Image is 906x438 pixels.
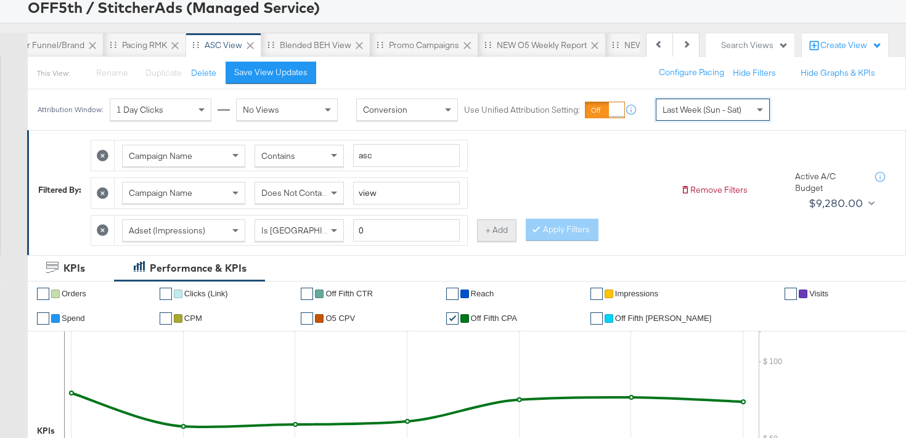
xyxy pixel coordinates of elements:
[184,289,228,298] span: Clicks (Link)
[191,67,216,79] button: Delete
[471,289,494,298] span: Reach
[243,104,279,115] span: No Views
[116,104,163,115] span: 1 Day Clicks
[325,289,372,298] span: Off Fifth CTR
[590,312,603,325] a: ✔
[389,39,459,51] div: Promo Campaigns
[129,225,205,236] span: Adset (Impressions)
[226,62,316,84] button: Save View Updates
[129,150,192,161] span: Campaign Name
[38,184,81,196] div: Filtered By:
[804,193,877,213] button: $9,280.00
[464,104,580,116] label: Use Unified Attribution Setting:
[192,41,199,48] div: Drag to reorder tab
[785,288,797,300] a: ✔
[62,289,86,298] span: Orders
[363,104,407,115] span: Conversion
[6,39,84,51] div: Upper Funnel/Brand
[477,219,516,241] button: + Add
[624,39,702,51] div: NEW O5 L3D Report
[261,187,329,198] span: Does Not Contain
[261,225,356,236] span: Is [GEOGRAPHIC_DATA]
[160,312,172,325] a: ✔
[377,41,383,48] div: Drag to reorder tab
[590,288,603,300] a: ✔
[471,314,517,323] span: off fifth CPA
[160,288,172,300] a: ✔
[446,288,459,300] a: ✔
[733,67,776,79] button: Hide Filters
[680,184,748,196] button: Remove Filters
[37,425,55,437] div: KPIs
[122,39,167,51] div: Pacing RMK
[325,314,355,323] span: O5 CPV
[615,314,712,323] span: Off Fifth [PERSON_NAME]
[353,144,460,167] input: Enter a search term
[615,289,658,298] span: Impressions
[62,314,85,323] span: Spend
[650,62,733,84] button: Configure Pacing
[37,288,49,300] a: ✔
[234,67,308,78] div: Save View Updates
[261,150,295,161] span: Contains
[150,261,247,275] div: Performance & KPIs
[37,68,70,78] div: This View:
[205,39,242,51] div: ASC View
[795,171,863,193] div: Active A/C Budget
[37,105,104,114] div: Attribution Window:
[301,288,313,300] a: ✔
[353,219,460,242] input: Enter a number
[110,41,116,48] div: Drag to reorder tab
[37,312,49,325] a: ✔
[446,312,459,325] a: ✔
[484,41,491,48] div: Drag to reorder tab
[820,39,882,52] div: Create View
[809,194,863,213] div: $9,280.00
[809,289,828,298] span: Visits
[129,187,192,198] span: Campaign Name
[497,39,587,51] div: NEW O5 Weekly Report
[663,104,741,115] span: Last Week (Sun - Sat)
[63,261,85,275] div: KPIs
[280,39,351,51] div: Blended BEH View
[801,67,875,79] button: Hide Graphs & KPIs
[267,41,274,48] div: Drag to reorder tab
[96,67,128,78] span: Rename
[612,41,619,48] div: Drag to reorder tab
[721,39,788,51] div: Search Views
[184,314,202,323] span: CPM
[353,182,460,205] input: Enter a search term
[145,67,182,78] span: Duplicate
[301,312,313,325] a: ✔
